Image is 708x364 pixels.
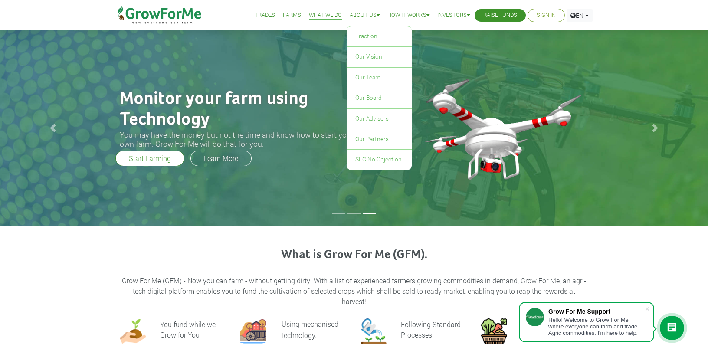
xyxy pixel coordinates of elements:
[347,129,412,149] a: Our Partners
[280,319,338,340] p: Using mechanised Technology.
[121,248,587,262] h3: What is Grow For Me (GFM).
[347,68,412,88] a: Our Team
[361,318,387,344] img: growforme image
[350,11,380,20] a: About Us
[567,9,593,22] a: EN
[120,89,367,130] h2: Monitor your farm using Technology
[115,151,184,166] a: Start Farming
[483,11,517,20] a: Raise Funds
[481,318,507,344] img: growforme image
[347,88,412,108] a: Our Board
[120,318,146,344] img: growforme image
[401,320,461,339] h6: Following Standard Processes
[347,109,412,129] a: Our Advisers
[120,130,367,148] h3: You may have the money but not the time and know how to start your own farm. Grow For Me will do ...
[190,151,252,166] a: Learn More
[537,11,556,20] a: Sign In
[437,11,470,20] a: Investors
[283,11,301,20] a: Farms
[240,318,266,344] img: growforme image
[347,47,412,67] a: Our Vision
[402,49,595,184] img: growforme image
[387,11,429,20] a: How it Works
[347,150,412,170] a: SEC No Objection
[309,11,342,20] a: What We Do
[255,11,275,20] a: Trades
[347,26,412,46] a: Traction
[548,317,645,336] div: Hello! Welcome to Grow For Me where everyone can farm and trade Agric commodities. I'm here to help.
[121,275,587,307] p: Grow For Me (GFM) - Now you can farm - without getting dirty! With a list of experienced farmers ...
[548,308,645,315] div: Grow For Me Support
[160,320,216,339] h6: You fund while we Grow for You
